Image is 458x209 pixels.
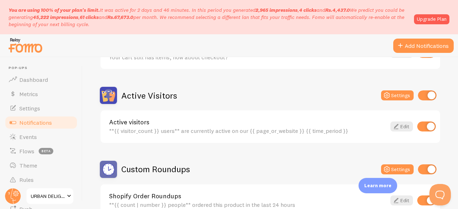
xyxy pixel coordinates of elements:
span: , and [255,7,350,13]
span: Flows [19,148,34,155]
img: Custom Roundups [100,161,117,178]
a: Events [4,130,78,144]
h2: Custom Roundups [121,164,190,175]
iframe: Help Scout Beacon - Open [429,184,451,205]
span: , and [33,14,133,20]
div: Your cart still has items, how about checkout? [109,54,386,60]
span: Theme [19,162,37,169]
b: 45,222 impressions [33,14,78,20]
a: Flows beta [4,144,78,158]
div: **{{ count | number }} people** ordered this product in the last 24 hours [109,201,386,208]
div: **{{ visitor_count }} users** are currently active on our {{ page_or_website }} {{ time_period }} [109,128,386,134]
a: URBAN DELIGHT [26,188,74,205]
span: Rules [19,176,34,183]
span: URBAN DELIGHT [31,192,65,200]
button: Settings [381,164,414,174]
a: Notifications [4,115,78,130]
span: beta [39,148,53,154]
p: It was active for 2 days and 46 minutes. In this period you generated We predict you could be gen... [9,6,410,28]
a: Rules [4,173,78,187]
span: Dashboard [19,76,48,83]
img: fomo-relay-logo-orange.svg [8,36,43,54]
a: Theme [4,158,78,173]
span: You are using 100% of your plan's limit. [9,7,100,13]
span: Events [19,133,37,140]
h2: Active Visitors [121,90,177,101]
a: Upgrade Plan [414,14,449,24]
a: Dashboard [4,73,78,87]
span: Settings [19,105,40,112]
b: 61 clicks [80,14,99,20]
b: 2,965 impressions [255,7,298,13]
img: Active Visitors [100,87,117,104]
b: Rs.4,437.0 [325,7,350,13]
a: Edit [390,121,413,131]
span: Metrics [19,90,38,98]
b: 4 clicks [299,7,317,13]
b: Rs.67,673.0 [107,14,133,20]
a: Edit [390,195,413,205]
button: Settings [381,90,414,100]
a: Shopify Order Roundups [109,193,386,199]
div: Learn more [359,178,397,193]
span: Pop-ups [9,66,78,70]
a: Metrics [4,87,78,101]
p: Learn more [364,182,391,189]
a: Active visitors [109,119,386,125]
a: Settings [4,101,78,115]
span: Notifications [19,119,52,126]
